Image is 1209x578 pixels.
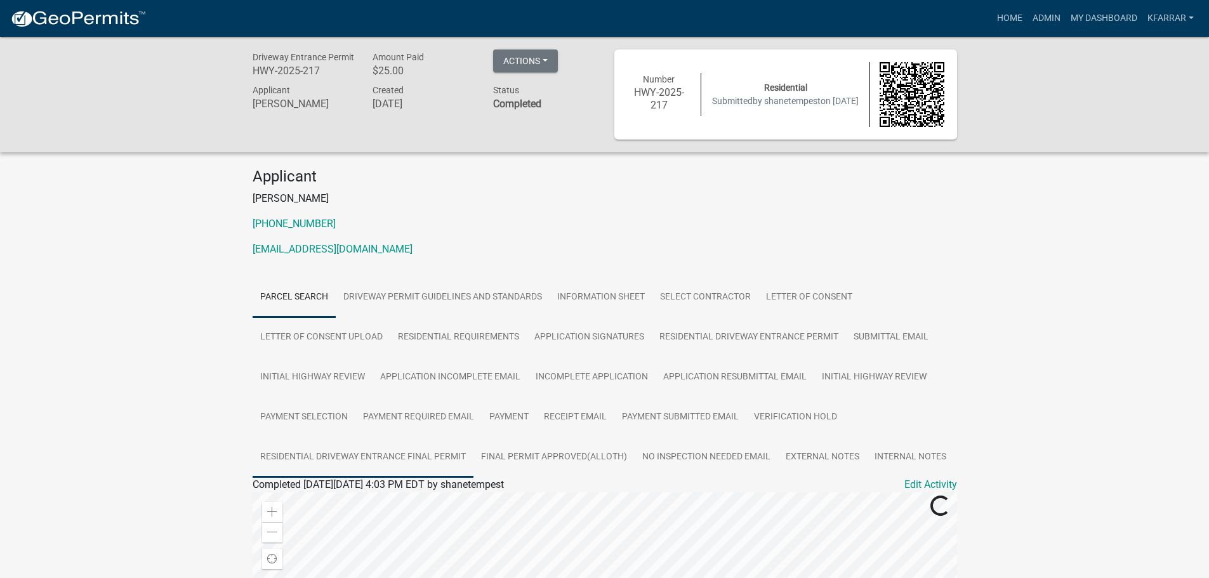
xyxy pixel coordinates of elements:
span: Status [493,85,519,95]
p: [PERSON_NAME] [253,191,957,206]
div: Zoom out [262,522,282,542]
a: Admin [1027,6,1066,30]
a: Receipt Email [536,397,614,438]
h4: Applicant [253,167,957,186]
a: Verification Hold [746,397,845,438]
a: Residential Driveway Entrance Permit [652,317,846,358]
a: Driveway Permit Guidelines and Standards [336,277,550,318]
a: [EMAIL_ADDRESS][DOMAIN_NAME] [253,243,413,255]
a: Information Sheet [550,277,652,318]
a: Letter of Consent Upload [253,317,390,358]
a: External Notes [778,437,867,478]
h6: $25.00 [373,65,474,77]
a: Application Resubmittal Email [656,357,814,398]
a: Payment [482,397,536,438]
a: Application Signatures [527,317,652,358]
a: Payment Submitted Email [614,397,746,438]
a: Parcel search [253,277,336,318]
div: Zoom in [262,502,282,522]
h6: [PERSON_NAME] [253,98,354,110]
img: QR code [880,62,944,127]
span: Created [373,85,404,95]
span: by shanetempest [753,96,821,106]
a: Residential Driveway Entrance Final Permit [253,437,473,478]
a: Submittal Email [846,317,936,358]
a: Internal Notes [867,437,954,478]
a: Initial Highway Review [253,357,373,398]
a: Home [992,6,1027,30]
a: Select contractor [652,277,758,318]
a: Letter Of Consent [758,277,860,318]
span: Number [643,74,675,84]
button: Actions [493,49,558,72]
a: Final Permit Approved(AllOth) [473,437,635,478]
a: Payment Required Email [355,397,482,438]
a: Residential Requirements [390,317,527,358]
a: Initial Highway Review [814,357,934,398]
h6: [DATE] [373,98,474,110]
h6: HWY-2025-217 [253,65,354,77]
span: Residential [764,82,807,93]
a: kfarrar [1142,6,1199,30]
a: Edit Activity [904,477,957,492]
span: Amount Paid [373,52,424,62]
h6: HWY-2025-217 [627,86,692,110]
span: Submitted on [DATE] [712,96,859,106]
span: Driveway Entrance Permit [253,52,354,62]
a: Incomplete Application [528,357,656,398]
a: Payment Selection [253,397,355,438]
span: Applicant [253,85,290,95]
a: Application Incomplete Email [373,357,528,398]
span: Completed [DATE][DATE] 4:03 PM EDT by shanetempest [253,478,504,490]
div: Find my location [262,549,282,569]
a: No Inspection Needed Email [635,437,778,478]
strong: Completed [493,98,541,110]
a: My Dashboard [1066,6,1142,30]
a: [PHONE_NUMBER] [253,218,336,230]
